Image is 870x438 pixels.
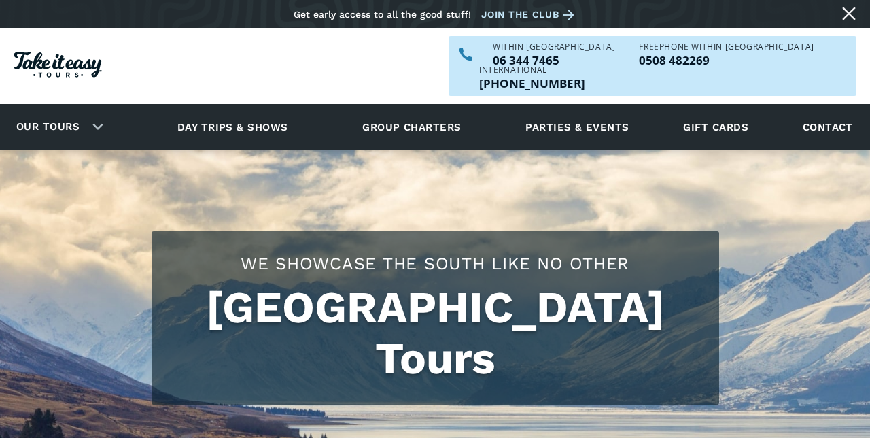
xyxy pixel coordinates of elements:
[6,111,90,143] a: Our tours
[481,6,579,23] a: Join the club
[479,78,585,89] a: Call us outside of NZ on +6463447465
[493,54,615,66] a: Call us within NZ on 063447465
[838,3,860,24] a: Close message
[519,108,636,146] a: Parties & events
[796,108,860,146] a: Contact
[493,43,615,51] div: WITHIN [GEOGRAPHIC_DATA]
[676,108,755,146] a: Gift cards
[639,43,814,51] div: Freephone WITHIN [GEOGRAPHIC_DATA]
[14,45,102,88] a: Homepage
[639,54,814,66] p: 0508 482269
[493,54,615,66] p: 06 344 7465
[345,108,478,146] a: Group charters
[165,282,706,384] h1: [GEOGRAPHIC_DATA] Tours
[479,66,585,74] div: International
[294,9,471,20] div: Get early access to all the good stuff!
[639,54,814,66] a: Call us freephone within NZ on 0508482269
[479,78,585,89] p: [PHONE_NUMBER]
[160,108,305,146] a: Day trips & shows
[165,252,706,275] h2: We showcase the south like no other
[14,52,102,78] img: Take it easy Tours logo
